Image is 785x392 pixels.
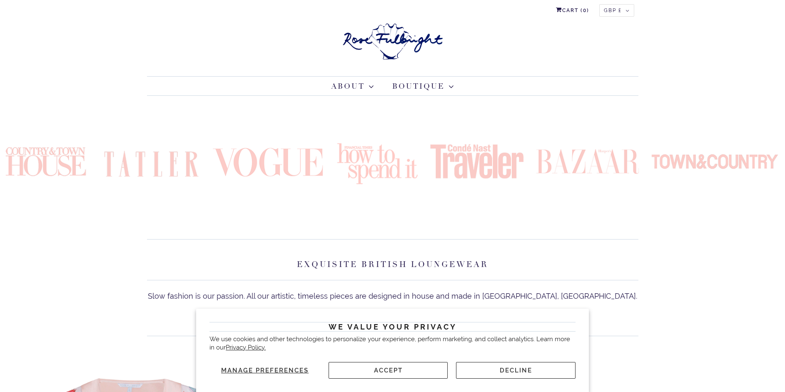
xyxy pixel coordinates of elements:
a: About [331,81,374,92]
button: Accept [329,362,448,379]
a: Boutique [392,81,454,92]
h2: Bestsellers [147,310,638,336]
button: GBP £ [599,4,634,17]
button: Manage preferences [209,362,320,379]
p: We use cookies and other technologies to personalize your experience, perform marketing, and coll... [209,335,576,352]
span: Manage preferences [221,367,309,374]
span: 0 [583,7,587,13]
a: Cart (0) [556,4,589,17]
button: Decline [456,362,575,379]
a: Privacy Policy. [226,344,266,351]
h2: Exquisite British Loungewear [147,254,638,280]
h2: We value your privacy [209,322,576,332]
p: Slow fashion is our passion. All our artistic, timeless pieces are designed in house and made in ... [147,289,638,304]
